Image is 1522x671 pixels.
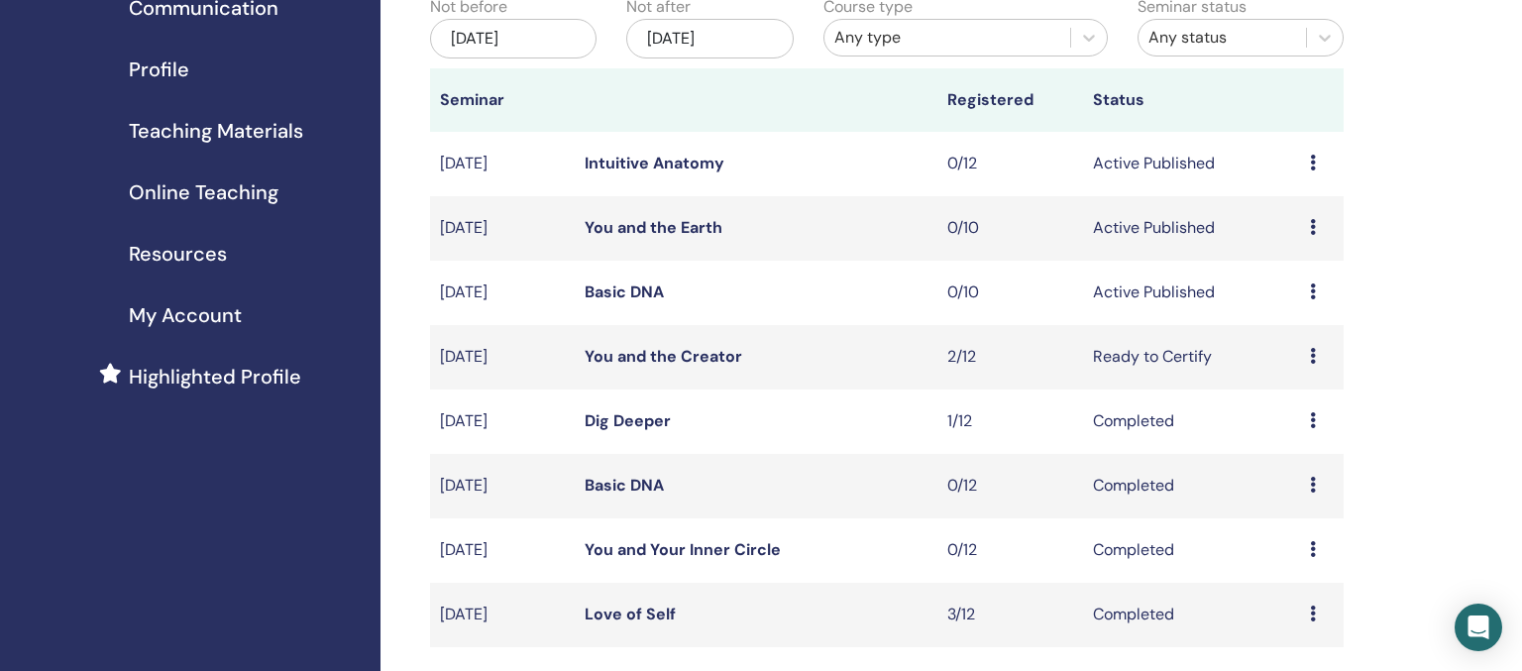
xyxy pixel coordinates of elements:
[585,217,722,238] a: You and the Earth
[1148,26,1296,50] div: Any status
[1083,325,1301,390] td: Ready to Certify
[1083,390,1301,454] td: Completed
[1083,261,1301,325] td: Active Published
[430,325,575,390] td: [DATE]
[585,475,664,496] a: Basic DNA
[129,116,303,146] span: Teaching Materials
[937,196,1082,261] td: 0/10
[430,261,575,325] td: [DATE]
[937,583,1082,647] td: 3/12
[937,68,1082,132] th: Registered
[1083,132,1301,196] td: Active Published
[834,26,1060,50] div: Any type
[937,390,1082,454] td: 1/12
[585,604,676,624] a: Love of Self
[937,518,1082,583] td: 0/12
[129,177,278,207] span: Online Teaching
[585,410,671,431] a: Dig Deeper
[430,19,597,58] div: [DATE]
[430,390,575,454] td: [DATE]
[1083,68,1301,132] th: Status
[585,346,742,367] a: You and the Creator
[1083,454,1301,518] td: Completed
[430,196,575,261] td: [DATE]
[430,68,575,132] th: Seminar
[430,132,575,196] td: [DATE]
[430,583,575,647] td: [DATE]
[129,239,227,269] span: Resources
[129,362,301,391] span: Highlighted Profile
[937,261,1082,325] td: 0/10
[1455,604,1502,651] div: Open Intercom Messenger
[937,325,1082,390] td: 2/12
[937,454,1082,518] td: 0/12
[585,539,781,560] a: You and Your Inner Circle
[937,132,1082,196] td: 0/12
[1083,196,1301,261] td: Active Published
[129,300,242,330] span: My Account
[1083,518,1301,583] td: Completed
[626,19,793,58] div: [DATE]
[129,55,189,84] span: Profile
[430,454,575,518] td: [DATE]
[1083,583,1301,647] td: Completed
[430,518,575,583] td: [DATE]
[585,153,724,173] a: Intuitive Anatomy
[585,281,664,302] a: Basic DNA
